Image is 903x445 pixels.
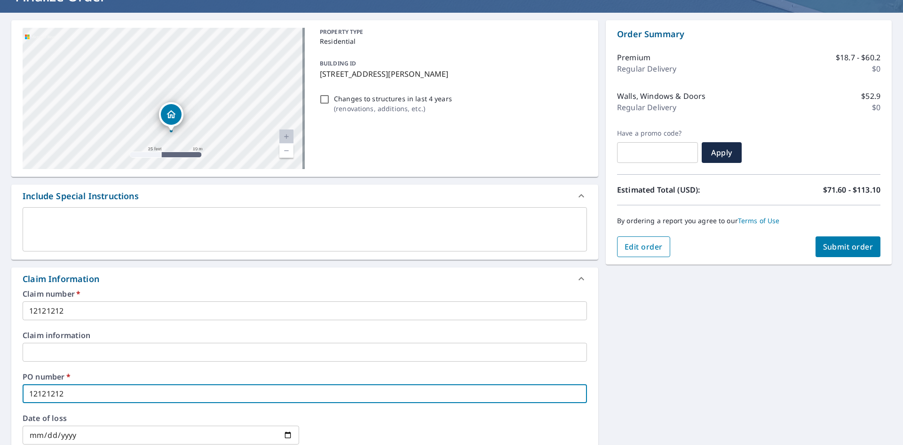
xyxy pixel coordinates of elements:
[334,94,452,104] p: Changes to structures in last 4 years
[23,373,587,380] label: PO number
[11,185,598,207] div: Include Special Instructions
[11,267,598,290] div: Claim Information
[709,147,734,158] span: Apply
[823,242,873,252] span: Submit order
[617,129,698,138] label: Have a promo code?
[617,102,676,113] p: Regular Delivery
[279,129,293,144] a: Current Level 20, Zoom In Disabled
[861,90,880,102] p: $52.9
[617,236,670,257] button: Edit order
[617,184,749,195] p: Estimated Total (USD):
[23,190,139,202] div: Include Special Instructions
[617,90,705,102] p: Walls, Windows & Doors
[159,102,183,131] div: Dropped pin, building 1, Residential property, 7201 W Little Garner Rd Ashland, KY 41102
[23,290,587,298] label: Claim number
[617,217,880,225] p: By ordering a report you agree to our
[823,184,880,195] p: $71.60 - $113.10
[872,102,880,113] p: $0
[320,36,583,46] p: Residential
[279,144,293,158] a: Current Level 20, Zoom Out
[816,236,881,257] button: Submit order
[320,68,583,80] p: [STREET_ADDRESS][PERSON_NAME]
[320,28,583,36] p: PROPERTY TYPE
[738,216,780,225] a: Terms of Use
[23,332,587,339] label: Claim information
[617,28,880,40] p: Order Summary
[836,52,880,63] p: $18.7 - $60.2
[23,273,99,285] div: Claim Information
[320,59,356,67] p: BUILDING ID
[872,63,880,74] p: $0
[23,414,299,422] label: Date of loss
[617,52,650,63] p: Premium
[702,142,742,163] button: Apply
[625,242,663,252] span: Edit order
[334,104,452,113] p: ( renovations, additions, etc. )
[617,63,676,74] p: Regular Delivery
